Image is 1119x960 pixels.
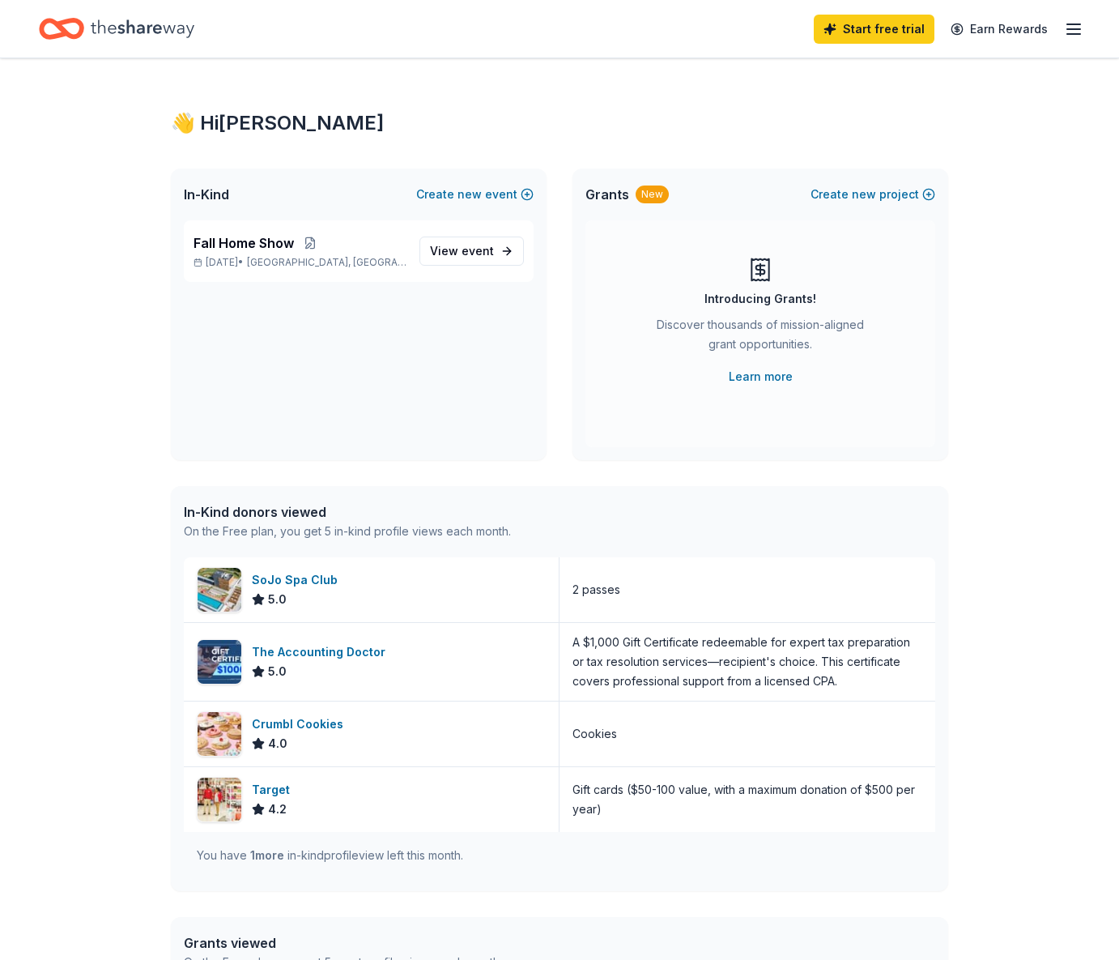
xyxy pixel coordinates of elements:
a: Learn more [729,367,793,386]
span: event [462,244,494,258]
div: Introducing Grants! [704,289,816,309]
button: Createnewproject [811,185,935,204]
span: Fall Home Show [194,233,294,253]
img: Image for Target [198,778,241,821]
div: You have in-kind profile view left this month. [197,846,463,865]
div: Gift cards ($50-100 value, with a maximum donation of $500 per year) [572,780,922,819]
span: new [457,185,482,204]
span: Grants [585,185,629,204]
span: [GEOGRAPHIC_DATA], [GEOGRAPHIC_DATA] [247,256,406,269]
span: 1 more [250,848,284,862]
span: 5.0 [268,662,287,681]
div: A $1,000 Gift Certificate redeemable for expert tax preparation or tax resolution services—recipi... [572,633,922,691]
a: View event [419,237,524,266]
button: Createnewevent [416,185,534,204]
div: The Accounting Doctor [252,642,392,662]
img: Image for The Accounting Doctor [198,640,241,684]
a: Earn Rewards [941,15,1057,44]
span: View [430,241,494,261]
div: Crumbl Cookies [252,715,350,734]
div: Discover thousands of mission-aligned grant opportunities. [650,315,870,361]
span: new [852,185,876,204]
div: 2 passes [572,580,620,599]
div: Grants viewed [184,933,502,953]
div: New [636,186,669,203]
div: Target [252,780,296,800]
span: 4.2 [268,800,287,819]
div: SoJo Spa Club [252,570,344,590]
div: On the Free plan, you get 5 in-kind profile views each month. [184,522,511,541]
a: Start free trial [814,15,934,44]
a: Home [39,10,194,48]
div: In-Kind donors viewed [184,502,511,522]
img: Image for SoJo Spa Club [198,568,241,612]
span: 5.0 [268,590,287,609]
span: In-Kind [184,185,229,204]
div: Cookies [572,724,617,744]
img: Image for Crumbl Cookies [198,712,241,756]
div: 👋 Hi [PERSON_NAME] [171,110,948,136]
p: [DATE] • [194,256,406,269]
span: 4.0 [268,734,287,753]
